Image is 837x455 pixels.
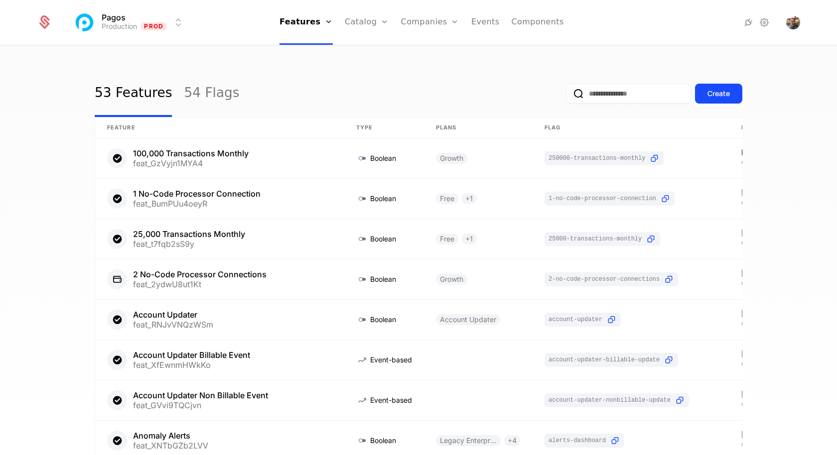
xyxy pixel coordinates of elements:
div: Create [707,89,730,99]
th: Plans [424,117,533,138]
a: Integrations [742,16,754,28]
span: Pagos [102,13,126,21]
span: Prod [141,22,166,30]
button: Open user button [786,15,800,29]
img: Dmitry Yarashevich [786,15,800,29]
button: Create [695,84,742,104]
img: Pagos [73,10,97,34]
th: Flag [533,117,729,138]
div: Production [102,21,137,31]
a: 53 Features [95,70,172,117]
a: Settings [758,16,770,28]
a: 54 Flags [184,70,239,117]
th: Feature [95,117,344,138]
button: Select environment [76,11,184,33]
th: Type [344,117,424,138]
